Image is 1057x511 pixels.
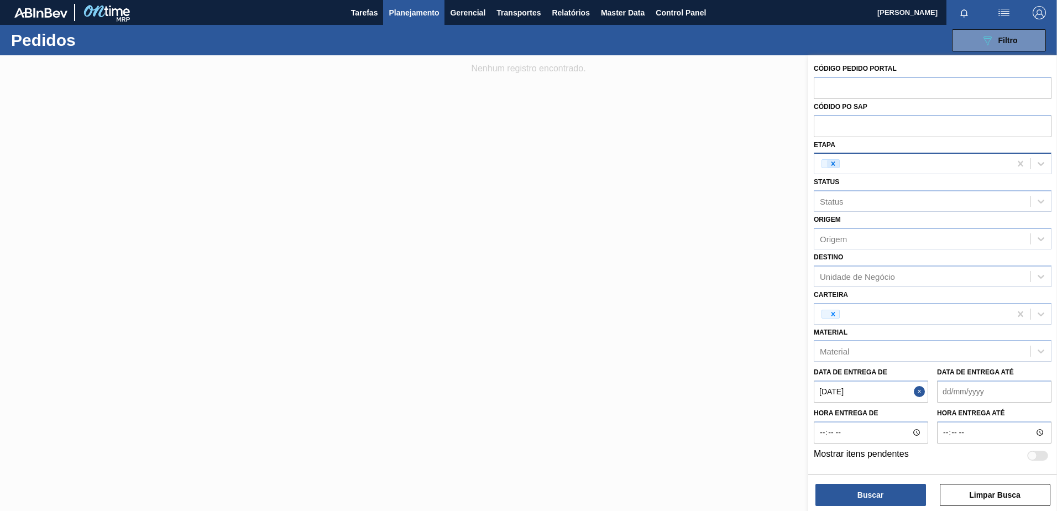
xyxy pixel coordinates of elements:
[814,328,847,336] label: Material
[820,347,849,356] div: Material
[814,141,835,149] label: Etapa
[450,6,485,19] span: Gerencial
[914,380,928,403] button: Close
[820,234,847,243] div: Origem
[351,6,378,19] span: Tarefas
[14,8,67,18] img: TNhmsLtSVTkK8tSr43FrP2fwEKptu5GPRR3wAAAABJRU5ErkJggg==
[937,380,1051,403] input: dd/mm/yyyy
[814,380,928,403] input: dd/mm/yyyy
[998,36,1018,45] span: Filtro
[997,6,1011,19] img: userActions
[814,449,909,462] label: Mostrar itens pendentes
[814,103,867,111] label: Códido PO SAP
[814,178,839,186] label: Status
[820,197,844,206] div: Status
[1033,6,1046,19] img: Logout
[937,368,1014,376] label: Data de Entrega até
[601,6,645,19] span: Master Data
[946,5,982,20] button: Notificações
[937,405,1051,421] label: Hora entrega até
[496,6,541,19] span: Transportes
[389,6,439,19] span: Planejamento
[820,272,895,281] div: Unidade de Negócio
[814,253,843,261] label: Destino
[552,6,589,19] span: Relatórios
[952,29,1046,51] button: Filtro
[814,216,841,223] label: Origem
[814,65,897,72] label: Código Pedido Portal
[814,291,848,299] label: Carteira
[814,405,928,421] label: Hora entrega de
[656,6,706,19] span: Control Panel
[11,34,176,46] h1: Pedidos
[814,368,887,376] label: Data de Entrega de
